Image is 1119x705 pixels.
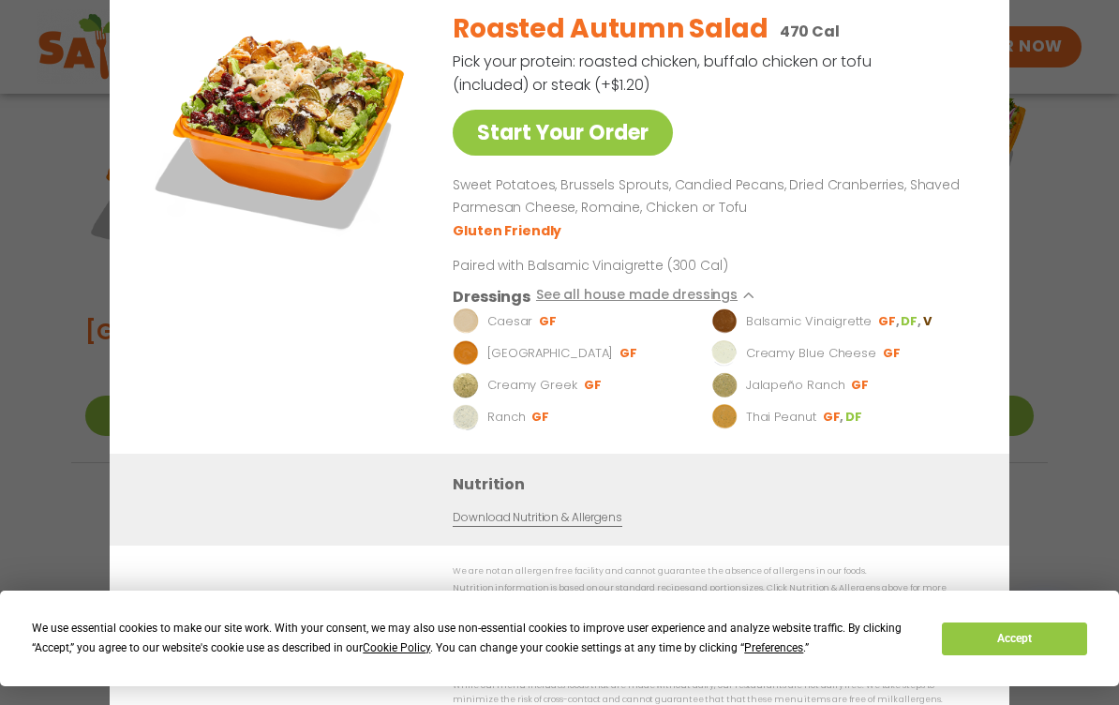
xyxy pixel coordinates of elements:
[453,255,799,275] p: Paired with Balsamic Vinaigrette (300 Cal)
[487,343,613,362] p: [GEOGRAPHIC_DATA]
[453,403,479,429] img: Dressing preview image for Ranch
[823,408,845,425] li: GF
[453,284,530,307] h3: Dressings
[453,564,972,578] p: We are not an allergen free facility and cannot guarantee the absence of allergens in our foods.
[453,339,479,366] img: Dressing preview image for BBQ Ranch
[744,641,803,654] span: Preferences
[363,641,430,654] span: Cookie Policy
[453,50,874,97] p: Pick your protein: roasted chicken, buffalo chicken or tofu (included) or steak (+$1.20)
[539,312,559,329] li: GF
[453,371,479,397] img: Dressing preview image for Creamy Greek
[746,343,876,362] p: Creamy Blue Cheese
[746,407,816,426] p: Thai Peanut
[619,344,639,361] li: GF
[453,110,673,156] a: Start Your Order
[487,407,526,426] p: Ranch
[942,622,1086,655] button: Accept
[711,339,738,366] img: Dressing preview image for Creamy Blue Cheese
[584,376,604,393] li: GF
[746,375,845,394] p: Jalapeño Ranch
[531,408,551,425] li: GF
[780,20,840,43] p: 470 Cal
[845,408,864,425] li: DF
[453,472,981,495] h3: Nutrition
[851,376,871,393] li: GF
[487,311,532,330] p: Caesar
[453,9,768,49] h2: Roasted Autumn Salad
[453,581,972,610] p: Nutrition information is based on our standard recipes and portion sizes. Click Nutrition & Aller...
[711,403,738,429] img: Dressing preview image for Thai Peanut
[487,375,577,394] p: Creamy Greek
[711,371,738,397] img: Dressing preview image for Jalapeño Ranch
[453,220,564,240] li: Gluten Friendly
[746,311,872,330] p: Balsamic Vinaigrette
[901,312,922,329] li: DF
[536,284,764,307] button: See all house made dressings
[711,307,738,334] img: Dressing preview image for Balsamic Vinaigrette
[32,619,919,658] div: We use essential cookies to make our site work. With your consent, we may also use non-essential ...
[453,307,479,334] img: Dressing preview image for Caesar
[453,508,621,526] a: Download Nutrition & Allergens
[453,174,964,219] p: Sweet Potatoes, Brussels Sprouts, Candied Pecans, Dried Cranberries, Shaved Parmesan Cheese, Roma...
[878,312,901,329] li: GF
[923,312,933,329] li: V
[883,344,903,361] li: GF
